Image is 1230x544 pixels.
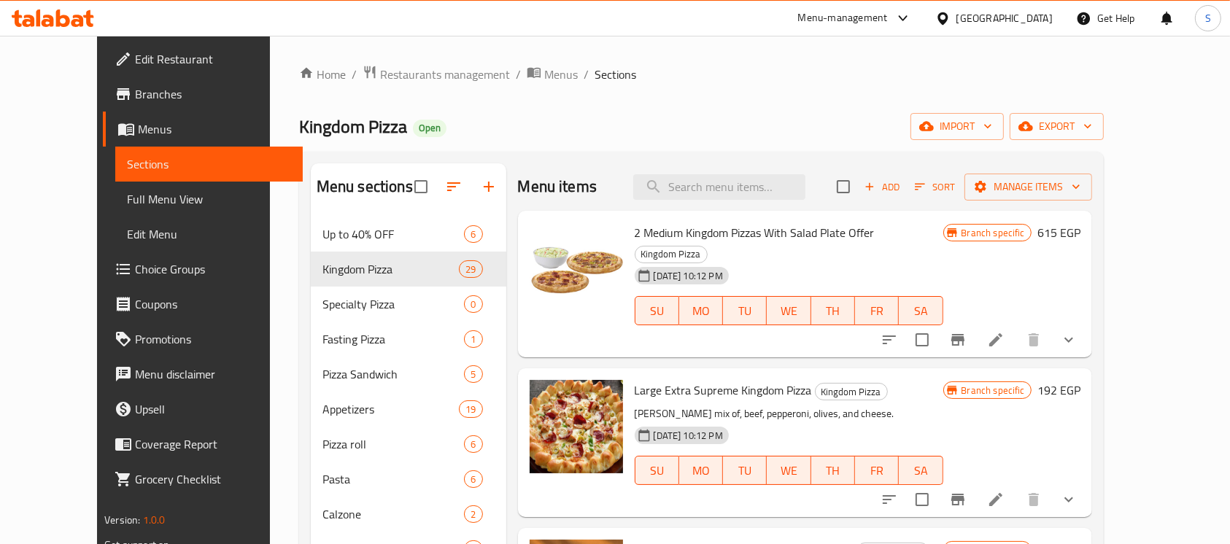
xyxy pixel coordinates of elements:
[633,174,805,200] input: search
[544,66,578,83] span: Menus
[584,66,589,83] li: /
[1010,113,1104,140] button: export
[729,460,761,481] span: TU
[135,435,291,453] span: Coverage Report
[911,176,959,198] button: Sort
[987,331,1005,349] a: Edit menu item
[1037,380,1080,400] h6: 192 EGP
[899,456,943,485] button: SA
[465,508,481,521] span: 2
[459,260,482,278] div: items
[635,246,707,263] span: Kingdom Pizza
[464,330,482,348] div: items
[127,225,291,243] span: Edit Menu
[104,510,140,529] span: Version:
[436,169,471,204] span: Sort sections
[135,330,291,348] span: Promotions
[380,66,510,83] span: Restaurants management
[127,190,291,208] span: Full Menu View
[595,66,636,83] span: Sections
[135,50,291,68] span: Edit Restaurant
[872,482,907,517] button: sort-choices
[311,392,506,427] div: Appetizers19
[322,505,465,523] span: Calzone
[115,182,303,217] a: Full Menu View
[115,147,303,182] a: Sections
[127,155,291,173] span: Sections
[679,456,723,485] button: MO
[464,225,482,243] div: items
[956,226,1031,240] span: Branch specific
[767,456,811,485] button: WE
[322,260,459,278] span: Kingdom Pizza
[685,300,717,322] span: MO
[940,482,975,517] button: Branch-specific-item
[679,296,723,325] button: MO
[859,176,905,198] button: Add
[311,217,506,252] div: Up to 40% OFF6
[464,470,482,488] div: items
[915,179,955,195] span: Sort
[976,178,1080,196] span: Manage items
[322,225,465,243] div: Up to 40% OFF
[311,287,506,322] div: Specialty Pizza0
[135,260,291,278] span: Choice Groups
[311,427,506,462] div: Pizza roll6
[872,322,907,357] button: sort-choices
[956,384,1031,397] span: Branch specific
[635,222,875,244] span: 2 Medium Kingdom Pizzas With Salad Plate Offer
[635,296,679,325] button: SU
[322,470,465,488] div: Pasta
[311,252,506,287] div: Kingdom Pizza29
[103,112,303,147] a: Menus
[135,295,291,313] span: Coupons
[641,460,673,481] span: SU
[103,322,303,357] a: Promotions
[299,65,1104,84] nav: breadcrumb
[828,171,859,202] span: Select section
[922,117,992,136] span: import
[648,429,729,443] span: [DATE] 10:12 PM
[723,456,767,485] button: TU
[143,510,166,529] span: 1.0.0
[103,252,303,287] a: Choice Groups
[817,460,849,481] span: TH
[648,269,729,283] span: [DATE] 10:12 PM
[855,296,899,325] button: FR
[460,403,481,416] span: 19
[530,380,623,473] img: Large Extra Supreme Kingdom Pizza
[322,365,465,383] span: Pizza Sandwich
[322,330,465,348] span: Fasting Pizza
[899,296,943,325] button: SA
[103,287,303,322] a: Coupons
[322,435,465,453] div: Pizza roll
[311,322,506,357] div: Fasting Pizza1
[322,295,465,313] span: Specialty Pizza
[471,169,506,204] button: Add section
[811,456,855,485] button: TH
[459,400,482,418] div: items
[317,176,413,198] h2: Menu sections
[1205,10,1211,26] span: S
[465,298,481,311] span: 0
[465,368,481,381] span: 5
[103,357,303,392] a: Menu disclaimer
[518,176,597,198] h2: Menu items
[817,300,849,322] span: TH
[138,120,291,138] span: Menus
[907,325,937,355] span: Select to update
[1060,491,1078,508] svg: Show Choices
[905,176,964,198] span: Sort items
[103,427,303,462] a: Coverage Report
[115,217,303,252] a: Edit Menu
[311,497,506,532] div: Calzone2
[905,300,937,322] span: SA
[311,357,506,392] div: Pizza Sandwich5
[861,300,893,322] span: FR
[811,296,855,325] button: TH
[773,460,805,481] span: WE
[635,379,812,401] span: Large Extra Supreme Kingdom Pizza
[465,333,481,346] span: 1
[1051,322,1086,357] button: show more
